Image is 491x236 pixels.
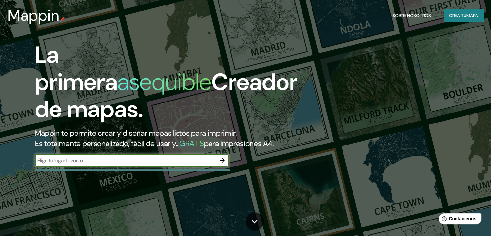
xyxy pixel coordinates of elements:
font: GRATIS [179,138,204,148]
input: Elige tu lugar favorito [35,157,216,164]
font: Creador de mapas. [35,67,298,124]
font: Sobre nosotros [393,13,431,18]
font: Es totalmente personalizado, fácil de usar y... [35,138,179,148]
button: Sobre nosotros [390,9,434,22]
iframe: Lanzador de widgets de ayuda [434,211,484,229]
img: pin de mapeo [60,17,65,22]
font: Crea tu [449,13,466,18]
font: mapa [466,13,478,18]
font: para impresiones A4. [204,138,274,148]
button: Crea tumapa [444,9,483,22]
font: Mappin te permite crear y diseñar mapas listos para imprimir. [35,128,237,138]
font: La primera [35,40,118,97]
font: Mappin [8,5,60,26]
font: asequible [118,67,211,97]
